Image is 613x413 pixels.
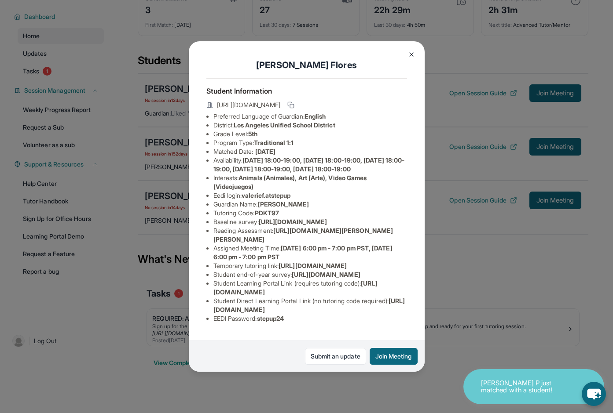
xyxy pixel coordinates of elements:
li: Matched Date: [213,147,407,156]
span: [PERSON_NAME] [258,200,309,208]
a: Submit an update [305,348,366,365]
li: Student Learning Portal Link (requires tutoring code) : [213,279,407,297]
li: Availability: [213,156,407,174]
h1: [PERSON_NAME] Flores [206,59,407,71]
li: Guardian Name : [213,200,407,209]
span: Animals (Animales), Art (Arte), Video Games (Videojuegos) [213,174,367,190]
span: [URL][DOMAIN_NAME][PERSON_NAME][PERSON_NAME] [213,227,393,243]
button: Copy link [286,100,296,110]
span: Los Angeles Unified School District [234,121,335,129]
li: Student end-of-year survey : [213,270,407,279]
li: Tutoring Code : [213,209,407,217]
img: Close Icon [408,51,415,58]
span: 5th [248,130,257,138]
span: [URL][DOMAIN_NAME] [259,218,327,225]
p: [PERSON_NAME] P just matched with a student! [481,380,569,394]
li: Interests : [213,174,407,191]
li: Reading Assessment : [213,226,407,244]
span: English [305,112,326,120]
span: [URL][DOMAIN_NAME] [279,262,347,269]
li: Preferred Language of Guardian: [213,112,407,121]
span: [URL][DOMAIN_NAME] [217,101,280,109]
span: [DATE] [255,148,275,155]
span: [DATE] 6:00 pm - 7:00 pm PST, [DATE] 6:00 pm - 7:00 pm PST [213,244,393,261]
li: District: [213,121,407,130]
li: Eedi login : [213,191,407,200]
li: Grade Level: [213,130,407,138]
li: Assigned Meeting Time : [213,244,407,261]
h4: Student Information [206,86,407,96]
li: Student Direct Learning Portal Link (no tutoring code required) : [213,297,407,314]
li: Baseline survey : [213,217,407,226]
span: valerief.atstepup [242,192,290,199]
button: chat-button [582,382,606,406]
span: [DATE] 18:00-19:00, [DATE] 18:00-19:00, [DATE] 18:00-19:00, [DATE] 18:00-19:00, [DATE] 18:00-19:00 [213,156,405,173]
span: Traditional 1:1 [254,139,294,146]
li: Temporary tutoring link : [213,261,407,270]
span: [URL][DOMAIN_NAME] [292,271,360,278]
span: stepup24 [257,315,284,322]
li: EEDI Password : [213,314,407,323]
button: Join Meeting [370,348,418,365]
span: PDKT97 [255,209,279,217]
li: Program Type: [213,138,407,147]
